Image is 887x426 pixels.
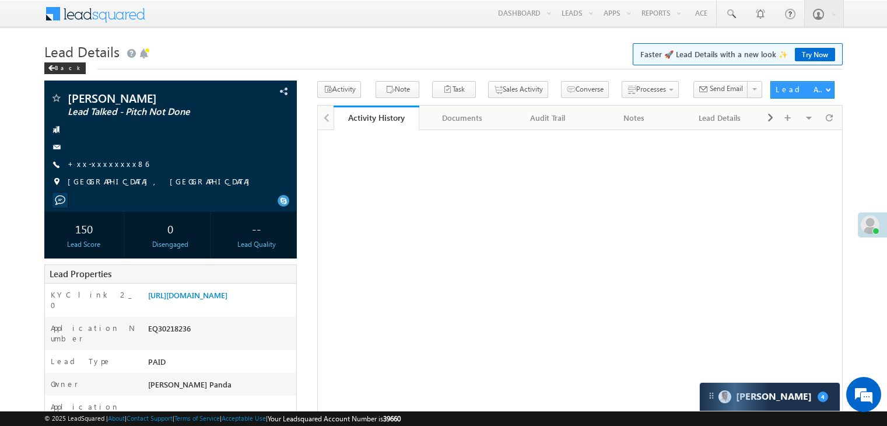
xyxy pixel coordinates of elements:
div: 0 [134,218,207,239]
a: Contact Support [127,414,173,422]
span: Faster 🚀 Lead Details with a new look ✨ [640,48,835,60]
a: Documents [419,106,505,130]
label: Owner [51,379,78,389]
div: Lead Details [687,111,753,125]
a: Try Now [795,48,835,61]
span: 39660 [383,414,401,423]
button: Task [432,81,476,98]
span: Lead Details [44,42,120,61]
button: Sales Activity [488,81,548,98]
button: Note [376,81,419,98]
div: carter-dragCarter[PERSON_NAME]4 [699,382,840,411]
span: Your Leadsquared Account Number is [268,414,401,423]
div: 150 [47,218,121,239]
div: Lead Quality [220,239,293,250]
a: About [108,414,125,422]
span: [GEOGRAPHIC_DATA], [GEOGRAPHIC_DATA] [68,176,255,188]
label: KYC link 2_0 [51,289,136,310]
button: Converse [561,81,609,98]
span: © 2025 LeadSquared | | | | | [44,413,401,424]
div: Notes [601,111,667,125]
label: Application Number [51,323,136,344]
div: Documents [429,111,495,125]
span: Send Email [710,83,743,94]
div: Lead Score [47,239,121,250]
a: +xx-xxxxxxxx86 [68,159,149,169]
div: EQ30218236 [145,323,296,339]
span: Lead Talked - Pitch Not Done [68,106,224,118]
span: Processes [636,85,666,93]
button: Send Email [693,81,748,98]
a: Terms of Service [174,414,220,422]
div: Audit Trail [515,111,581,125]
div: PAID [145,356,296,372]
span: Lead Properties [50,268,111,280]
div: Back [44,62,86,74]
label: Application Status [51,401,136,422]
button: Processes [622,81,679,98]
div: Lead Actions [776,84,825,95]
a: Audit Trail [506,106,591,130]
label: Lead Type [51,356,111,366]
a: Activity History [334,106,419,130]
button: Lead Actions [770,81,835,99]
a: Acceptable Use [222,414,266,422]
div: -- [220,218,293,239]
a: [URL][DOMAIN_NAME] [148,290,227,300]
a: Notes [591,106,677,130]
a: Back [44,62,92,72]
span: 4 [818,392,828,402]
div: Disengaged [134,239,207,250]
span: [PERSON_NAME] [68,92,224,104]
img: carter-drag [707,391,716,400]
a: Lead Details [678,106,763,130]
span: [PERSON_NAME] Panda [148,379,232,389]
div: Activity History [342,112,411,123]
button: Activity [317,81,361,98]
